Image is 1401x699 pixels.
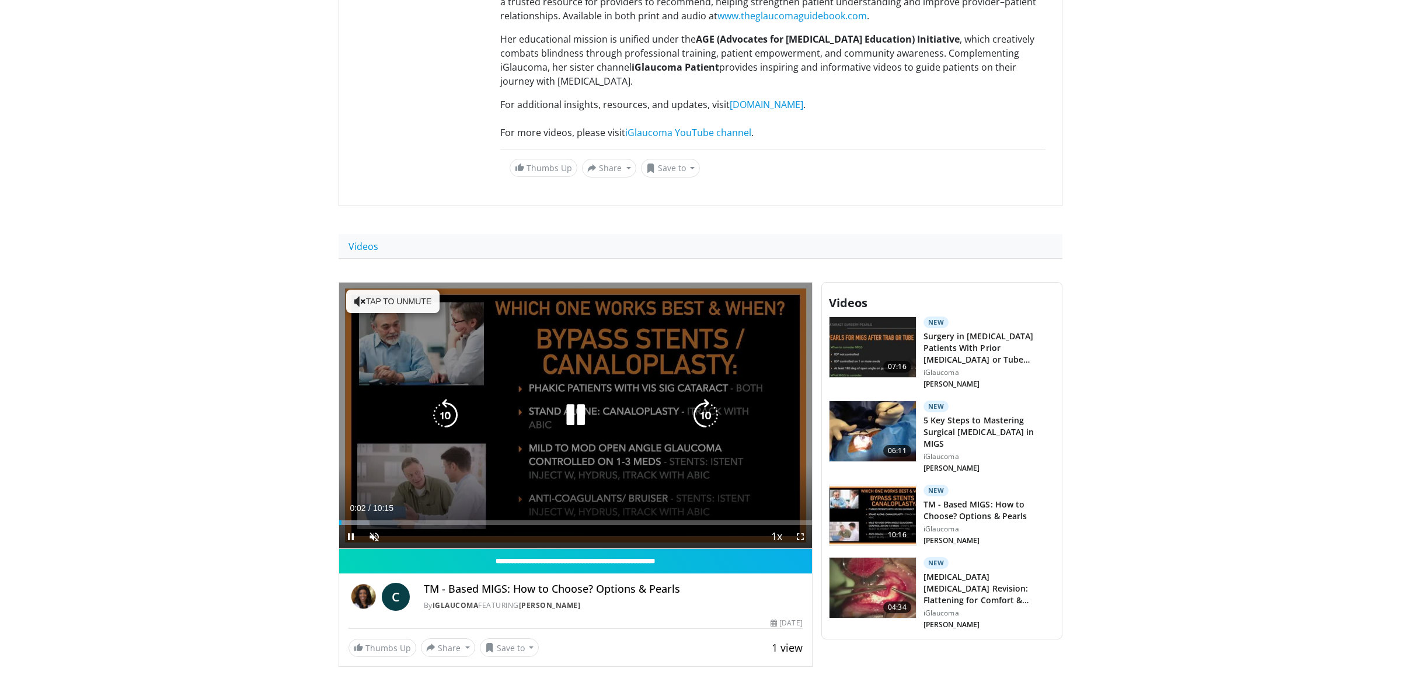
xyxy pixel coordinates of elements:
[632,61,719,74] strong: iGlaucoma Patient
[382,583,410,611] a: C
[339,525,363,548] button: Pause
[348,583,377,611] img: iGlaucoma
[923,415,1055,450] h3: 5 Key Steps to Mastering Surgical [MEDICAL_DATA] in MIGS
[923,331,1055,366] h3: Surgery in [MEDICAL_DATA] Patients With Prior [MEDICAL_DATA] or Tube [MEDICAL_DATA]
[923,499,1055,522] h3: TM - Based MIGS: How to Choose? Options & Pearls
[789,525,812,548] button: Fullscreen
[730,98,803,111] a: [DOMAIN_NAME]
[582,159,636,178] button: Share
[433,600,479,610] a: iGlaucoma
[830,558,916,618] img: 3bd61a99-1ae1-4a9d-a6af-907ad073e0d9.150x105_q85_crop-smart_upscale.jpg
[883,529,911,541] span: 10:16
[923,317,949,328] p: New
[625,126,751,139] a: iGlaucoma YouTube channel
[829,557,1055,632] a: 04:34 New [MEDICAL_DATA] [MEDICAL_DATA] Revision: Flattening for Comfort & Success iGlaucoma [PER...
[923,524,1055,534] p: iGlaucoma
[923,380,1055,389] p: [PERSON_NAME]
[500,126,1045,140] div: For more videos, please visit .
[830,485,916,546] img: de8b838f-a401-4ad0-8987-c9b7391b96b3.150x105_q85_crop-smart_upscale.jpg
[923,620,1055,630] p: [PERSON_NAME]
[500,98,1045,112] div: For additional insights, resources, and updates, visit .
[368,503,371,513] span: /
[923,401,949,412] p: New
[348,639,416,657] a: Thumbs Up
[923,557,949,569] p: New
[923,464,1055,473] p: [PERSON_NAME]
[830,317,916,378] img: 11b99b41-7f84-452d-9c5a-bedeb5378969.150x105_q85_crop-smart_upscale.jpg
[923,536,1055,545] p: [PERSON_NAME]
[771,618,802,628] div: [DATE]
[339,283,812,550] video-js: Video Player
[923,608,1055,618] p: iGlaucoma
[519,600,581,610] a: [PERSON_NAME]
[883,361,911,373] span: 07:16
[373,503,393,513] span: 10:15
[346,290,440,313] button: Tap to unmute
[772,641,803,655] span: 1 view
[883,601,911,613] span: 04:34
[883,445,911,457] span: 06:11
[421,638,475,657] button: Share
[923,571,1055,606] h3: [MEDICAL_DATA] [MEDICAL_DATA] Revision: Flattening for Comfort & Success
[829,485,1055,548] a: 10:16 New TM - Based MIGS: How to Choose? Options & Pearls iGlaucoma [PERSON_NAME]
[923,452,1055,461] p: iGlaucoma
[339,520,812,525] div: Progress Bar
[830,401,916,462] img: b9d11f5b-4b90-4274-8f07-b4012b0d8c2d.150x105_q85_crop-smart_upscale.jpg
[765,525,789,548] button: Playback Rate
[923,368,1055,377] p: iGlaucoma
[424,600,803,611] div: By FEATURING
[350,503,365,513] span: 0:02
[339,234,388,259] a: Videos
[500,32,1045,88] p: Her educational mission is unified under the , which creatively combats blindness through profess...
[923,485,949,496] p: New
[829,317,1055,391] a: 07:16 New Surgery in [MEDICAL_DATA] Patients With Prior [MEDICAL_DATA] or Tube [MEDICAL_DATA] iGl...
[829,295,867,311] span: Videos
[641,159,700,178] button: Save to
[717,9,867,22] a: www.theglaucomaguidebook.com
[510,159,577,177] a: Thumbs Up
[480,638,539,657] button: Save to
[424,583,803,596] h4: TM - Based MIGS: How to Choose? Options & Pearls
[696,33,960,46] strong: AGE (Advocates for [MEDICAL_DATA] Education) Initiative
[363,525,386,548] button: Unmute
[829,401,1055,475] a: 06:11 New 5 Key Steps to Mastering Surgical [MEDICAL_DATA] in MIGS iGlaucoma [PERSON_NAME]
